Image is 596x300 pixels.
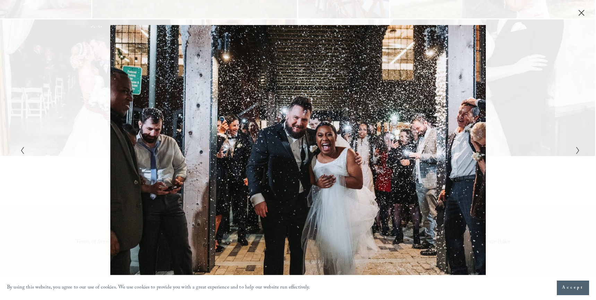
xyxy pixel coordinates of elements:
[7,283,310,293] p: By using this website, you agree to our use of cookies. We use cookies to provide you with a grea...
[573,146,578,154] button: Next Slide
[18,146,23,154] button: Previous Slide
[557,281,589,295] button: Accept
[562,284,584,291] span: Accept
[576,9,587,17] button: Close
